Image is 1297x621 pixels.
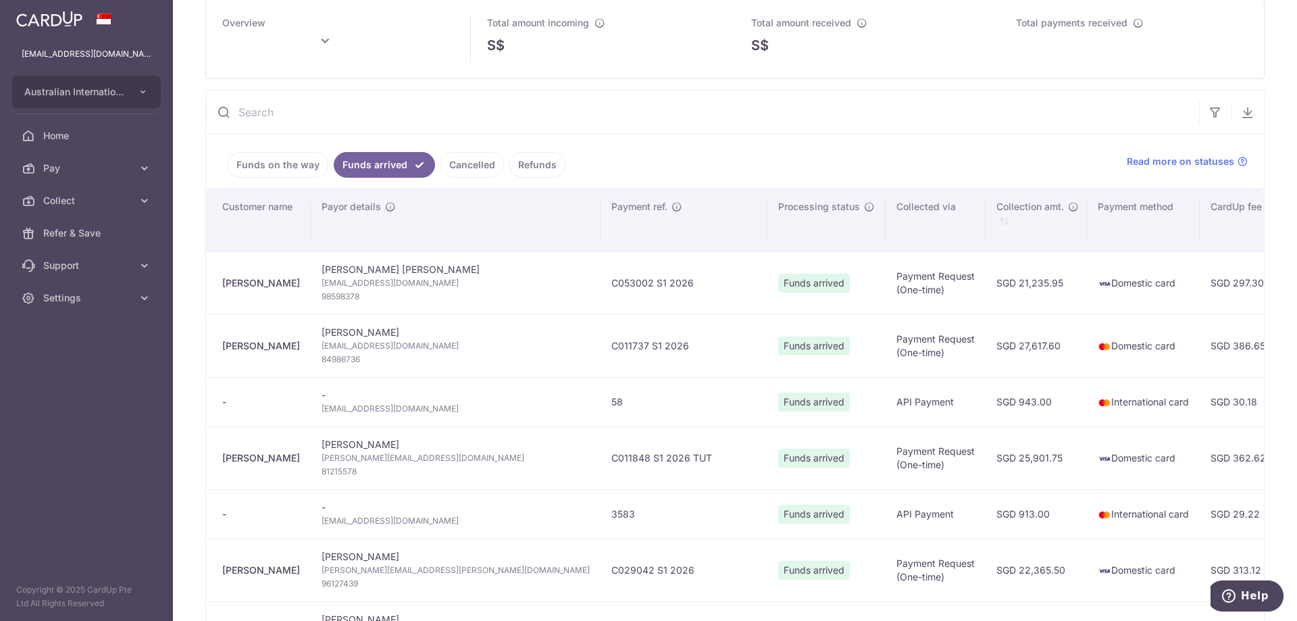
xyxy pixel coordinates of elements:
span: Collection amt. [996,200,1064,214]
a: Funds on the way [228,152,328,178]
span: Funds arrived [778,393,850,412]
span: CardUp fee [1211,200,1262,214]
td: - [311,377,601,426]
img: CardUp [16,11,82,27]
span: Funds arrived [778,274,850,293]
td: International card [1087,377,1200,426]
a: Funds arrived [334,152,435,178]
img: visa-sm-192604c4577d2d35970c8ed26b86981c2741ebd56154ab54ad91a526f0f24972.png [1098,564,1111,578]
td: [PERSON_NAME] [311,539,601,601]
td: Payment Request (One-time) [886,251,986,314]
td: SGD 297.30 [1200,251,1288,314]
span: S$ [751,35,769,55]
td: SGD 30.18 [1200,377,1288,426]
div: - [222,507,300,521]
th: Payment method [1087,189,1200,251]
td: SGD 29.22 [1200,489,1288,539]
span: Pay [43,162,132,175]
img: mastercard-sm-87a3fd1e0bddd137fecb07648320f44c262e2538e7db6024463105ddbc961eb2.png [1098,340,1111,353]
span: Funds arrived [778,337,850,355]
span: Payor details [322,200,381,214]
span: 96127439 [322,577,590,591]
td: SGD 943.00 [986,377,1087,426]
td: SGD 27,617.60 [986,314,1087,377]
td: SGD 25,901.75 [986,426,1087,489]
span: Funds arrived [778,561,850,580]
th: Collected via [886,189,986,251]
span: [EMAIL_ADDRESS][DOMAIN_NAME] [322,514,590,528]
span: Settings [43,291,132,305]
td: Payment Request (One-time) [886,539,986,601]
span: Collect [43,194,132,207]
span: Processing status [778,200,860,214]
th: Payor details [311,189,601,251]
div: - [222,395,300,409]
span: S$ [487,35,505,55]
span: Funds arrived [778,505,850,524]
a: Read more on statuses [1127,155,1248,168]
td: SGD 913.00 [986,489,1087,539]
span: Australian International School Pte Ltd [24,85,124,99]
img: visa-sm-192604c4577d2d35970c8ed26b86981c2741ebd56154ab54ad91a526f0f24972.png [1098,452,1111,466]
td: - [311,489,601,539]
td: 58 [601,377,767,426]
div: [PERSON_NAME] [222,564,300,577]
th: CardUp fee [1200,189,1288,251]
td: SGD 21,235.95 [986,251,1087,314]
td: Payment Request (One-time) [886,314,986,377]
td: SGD 386.65 [1200,314,1288,377]
span: Payment ref. [611,200,667,214]
th: Processing status [767,189,886,251]
span: Home [43,129,132,143]
span: [EMAIL_ADDRESS][DOMAIN_NAME] [322,402,590,416]
td: [PERSON_NAME] [311,426,601,489]
th: Collection amt. : activate to sort column ascending [986,189,1087,251]
td: SGD 313.12 [1200,539,1288,601]
img: mastercard-sm-87a3fd1e0bddd137fecb07648320f44c262e2538e7db6024463105ddbc961eb2.png [1098,508,1111,522]
input: Search [206,91,1199,134]
span: Read more on statuses [1127,155,1234,168]
td: C011737 S1 2026 [601,314,767,377]
span: 84986736 [322,353,590,366]
a: Refunds [509,152,565,178]
span: Support [43,259,132,272]
td: Domestic card [1087,426,1200,489]
span: Total payments received [1016,17,1127,28]
span: [PERSON_NAME][EMAIL_ADDRESS][PERSON_NAME][DOMAIN_NAME] [322,564,590,577]
button: Australian International School Pte Ltd [12,76,161,108]
td: C011848 S1 2026 TUT [601,426,767,489]
span: Help [30,9,58,22]
span: 98598378 [322,290,590,303]
td: SGD 22,365.50 [986,539,1087,601]
a: Cancelled [440,152,504,178]
td: International card [1087,489,1200,539]
span: Refer & Save [43,226,132,240]
span: Total amount received [751,17,851,28]
td: Domestic card [1087,251,1200,314]
iframe: Opens a widget where you can find more information [1211,580,1283,614]
div: [PERSON_NAME] [222,451,300,465]
img: visa-sm-192604c4577d2d35970c8ed26b86981c2741ebd56154ab54ad91a526f0f24972.png [1098,277,1111,291]
td: [PERSON_NAME] [PERSON_NAME] [311,251,601,314]
td: 3583 [601,489,767,539]
span: [PERSON_NAME][EMAIL_ADDRESS][DOMAIN_NAME] [322,451,590,465]
td: C029042 S1 2026 [601,539,767,601]
span: Total amount incoming [487,17,589,28]
span: [EMAIL_ADDRESS][DOMAIN_NAME] [322,339,590,353]
td: Payment Request (One-time) [886,426,986,489]
td: SGD 362.62 [1200,426,1288,489]
span: 81215578 [322,465,590,478]
span: Funds arrived [778,449,850,468]
div: [PERSON_NAME] [222,276,300,290]
td: API Payment [886,377,986,426]
p: [EMAIL_ADDRESS][DOMAIN_NAME] [22,47,151,61]
span: Overview [222,17,265,28]
span: [EMAIL_ADDRESS][DOMAIN_NAME] [322,276,590,290]
td: API Payment [886,489,986,539]
td: Domestic card [1087,314,1200,377]
img: mastercard-sm-87a3fd1e0bddd137fecb07648320f44c262e2538e7db6024463105ddbc961eb2.png [1098,396,1111,409]
div: [PERSON_NAME] [222,339,300,353]
th: Customer name [206,189,311,251]
td: Domestic card [1087,539,1200,601]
